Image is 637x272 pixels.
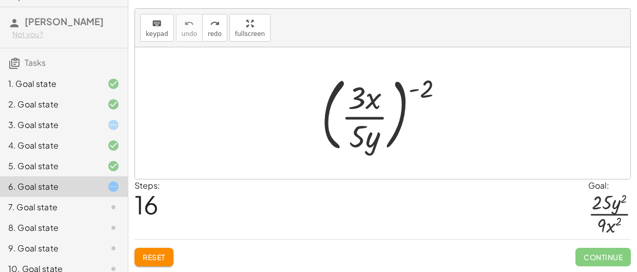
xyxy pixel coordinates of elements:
[146,30,168,38] span: keypad
[8,119,91,131] div: 3. Goal state
[176,14,203,42] button: undoundo
[210,17,220,30] i: redo
[25,57,46,68] span: Tasks
[208,30,222,38] span: redo
[8,139,91,152] div: 4. Goal state
[107,160,120,172] i: Task finished and correct.
[107,139,120,152] i: Task finished and correct.
[8,98,91,111] div: 2. Goal state
[107,98,120,111] i: Task finished and correct.
[8,222,91,234] div: 8. Goal state
[8,242,91,255] div: 9. Goal state
[107,180,120,193] i: Task started.
[107,222,120,234] i: Task not started.
[107,201,120,213] i: Task not started.
[8,180,91,193] div: 6. Goal state
[12,29,120,40] div: Not you?
[25,15,104,27] span: [PERSON_NAME]
[202,14,227,42] button: redoredo
[8,78,91,90] div: 1. Goal state
[184,17,194,30] i: undo
[134,248,173,266] button: Reset
[229,14,271,42] button: fullscreen
[107,119,120,131] i: Task started.
[134,189,159,220] span: 16
[182,30,197,38] span: undo
[152,17,162,30] i: keyboard
[140,14,174,42] button: keyboardkeypad
[235,30,265,38] span: fullscreen
[8,160,91,172] div: 5. Goal state
[107,242,120,255] i: Task not started.
[588,179,631,192] div: Goal:
[107,78,120,90] i: Task finished and correct.
[143,252,165,262] span: Reset
[134,180,160,191] label: Steps:
[8,201,91,213] div: 7. Goal state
